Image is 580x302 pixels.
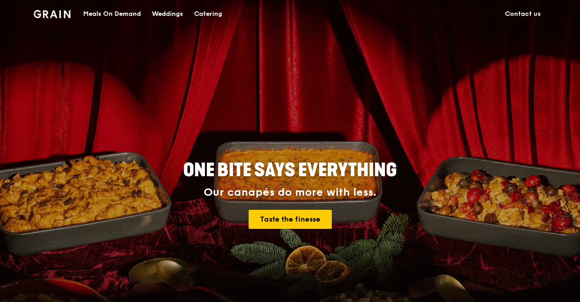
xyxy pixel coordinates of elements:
a: Weddings [146,0,189,28]
a: Taste the finesse [249,210,332,229]
div: Our canapés do more with less. [126,186,454,199]
div: Weddings [152,0,183,28]
a: Catering [189,0,228,28]
div: Catering [194,0,222,28]
span: ONE BITE SAYS EVERYTHING [183,159,397,181]
img: Grain [34,10,70,18]
div: Meals On Demand [83,0,141,28]
a: Contact us [500,0,546,28]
